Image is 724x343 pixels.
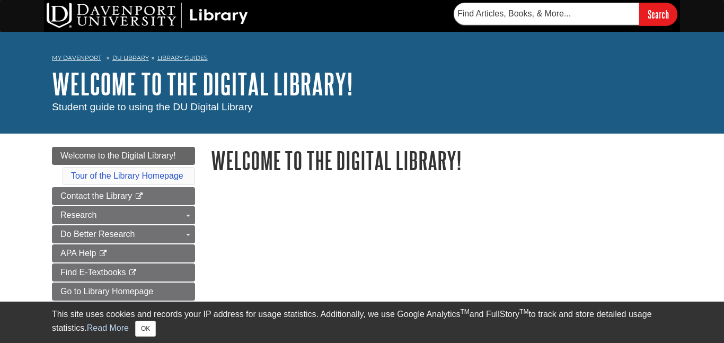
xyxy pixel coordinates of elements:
[71,171,183,180] a: Tour of the Library Homepage
[52,308,672,337] div: This site uses cookies and records your IP address for usage statistics. Additionally, we use Goo...
[52,147,195,165] a: Welcome to the Digital Library!
[454,3,639,25] input: Find Articles, Books, & More...
[60,210,96,219] span: Research
[454,3,677,25] form: Searches DU Library's articles, books, and more
[52,263,195,282] a: Find E-Textbooks
[639,3,677,25] input: Search
[47,3,248,28] img: DU Library
[52,283,195,301] a: Go to Library Homepage
[60,249,96,258] span: APA Help
[52,244,195,262] a: APA Help
[60,151,176,160] span: Welcome to the Digital Library!
[519,308,528,315] sup: TM
[52,67,353,100] a: Welcome to the Digital Library!
[52,187,195,205] a: Contact the Library
[211,147,672,174] h1: Welcome to the Digital Library!
[60,191,132,200] span: Contact the Library
[52,54,101,63] a: My Davenport
[135,193,144,200] i: This link opens in a new window
[87,323,129,332] a: Read More
[60,230,135,239] span: Do Better Research
[52,225,195,243] a: Do Better Research
[60,268,126,277] span: Find E-Textbooks
[52,206,195,224] a: Research
[460,308,469,315] sup: TM
[112,54,149,61] a: DU Library
[128,269,137,276] i: This link opens in a new window
[99,250,108,257] i: This link opens in a new window
[135,321,156,337] button: Close
[60,287,153,296] span: Go to Library Homepage
[157,54,208,61] a: Library Guides
[52,101,253,112] span: Student guide to using the DU Digital Library
[52,51,672,68] nav: breadcrumb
